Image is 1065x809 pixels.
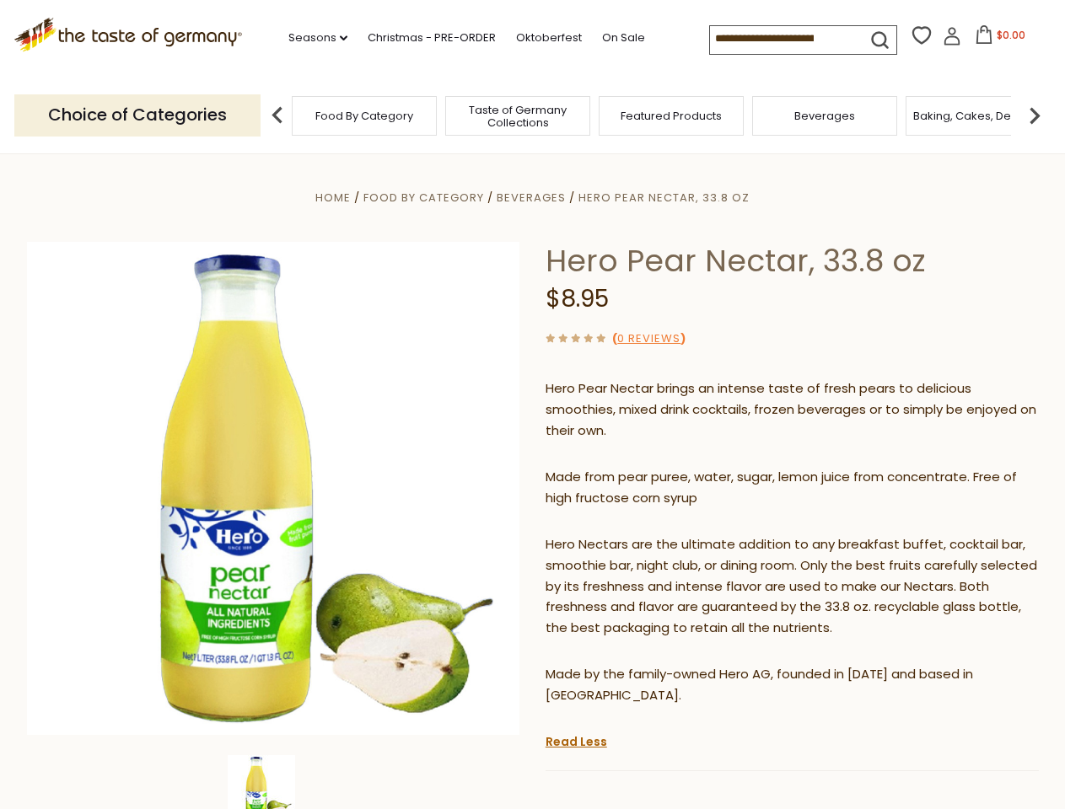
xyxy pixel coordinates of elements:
[497,190,566,206] a: Beverages
[546,664,1039,706] p: Made by the family-owned Hero AG, founded in [DATE] and based in [GEOGRAPHIC_DATA].
[546,733,607,750] a: Read Less
[14,94,261,136] p: Choice of Categories
[546,282,609,315] span: $8.95
[1018,99,1052,132] img: next arrow
[794,110,855,122] a: Beverages
[546,534,1039,640] p: Hero Nectars are the ultimate addition to any breakfast buffet, cocktail bar, smoothie bar, night...
[315,110,413,122] a: Food By Category
[516,29,582,47] a: Oktoberfest
[612,330,686,346] span: ( )
[602,29,645,47] a: On Sale
[363,190,484,206] a: Food By Category
[997,28,1025,42] span: $0.00
[315,190,351,206] a: Home
[965,25,1036,51] button: $0.00
[450,104,585,129] a: Taste of Germany Collections
[546,378,1039,442] p: Hero Pear Nectar brings an intense taste of fresh pears to delicious smoothies, mixed drink cockt...
[617,330,680,348] a: 0 Reviews
[546,467,1039,509] p: Made from pear puree, water, sugar, lemon juice from concentrate. Free of high fructose corn syrup​
[913,110,1044,122] a: Baking, Cakes, Desserts
[261,99,294,132] img: previous arrow
[27,242,520,735] img: Hero Pear Nectar, 33.8 oz
[288,29,347,47] a: Seasons
[368,29,496,47] a: Christmas - PRE-ORDER
[578,190,750,206] a: Hero Pear Nectar, 33.8 oz
[621,110,722,122] a: Featured Products
[546,242,1039,280] h1: Hero Pear Nectar, 33.8 oz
